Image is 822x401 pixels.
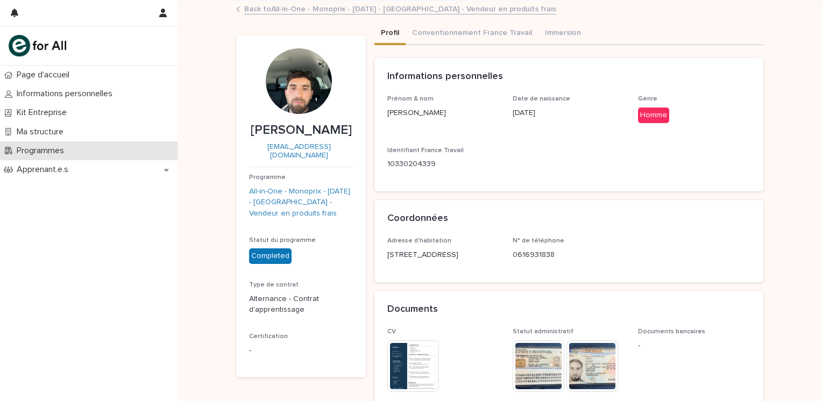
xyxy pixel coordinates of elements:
span: Documents bancaires [638,328,705,335]
p: Page d'accueil [12,70,78,80]
p: Programmes [12,146,73,156]
span: Genre [638,96,657,102]
span: Identifiant France Travail [387,147,464,154]
h2: Coordonnées [387,213,448,225]
p: Alternance - Contrat d'apprentissage [249,293,353,316]
button: Immersion [538,23,587,45]
p: - [249,345,353,356]
button: Profil [374,23,406,45]
p: [DATE] [513,108,625,119]
p: [PERSON_NAME] [249,123,353,138]
span: Programme [249,174,286,181]
p: Apprenant.e.s [12,164,77,175]
p: Kit Entreprise [12,108,75,118]
p: 10330204339 [387,159,500,170]
p: Ma structure [12,127,72,137]
p: Informations personnelles [12,89,121,99]
span: Certification [249,333,288,340]
p: - [638,340,750,352]
a: [EMAIL_ADDRESS][DOMAIN_NAME] [267,143,331,160]
h2: Informations personnelles [387,71,503,83]
span: Statut du programme [249,237,316,244]
span: Statut administratif [513,328,573,335]
span: N° de téléphone [513,238,564,244]
span: Date de naissance [513,96,570,102]
p: [PERSON_NAME] [387,108,500,119]
h2: Documents [387,304,438,316]
p: 0616931838 [513,249,625,261]
p: [STREET_ADDRESS] [387,249,500,261]
span: Adresse d'habitation [387,238,451,244]
img: mHINNnv7SNCQZijbaqql [9,35,66,56]
button: Conventionnement France Travail [406,23,538,45]
div: Homme [638,108,669,123]
span: Prénom & nom [387,96,434,102]
span: CV [387,328,396,335]
span: Type de contrat [249,282,299,288]
div: Completed [249,248,292,264]
a: All-in-One - Monoprix - [DATE] - [GEOGRAPHIC_DATA] - Vendeur en produits frais [249,186,353,219]
a: Back toAll-in-One - Monoprix - [DATE] - [GEOGRAPHIC_DATA] - Vendeur en produits frais [244,2,556,15]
